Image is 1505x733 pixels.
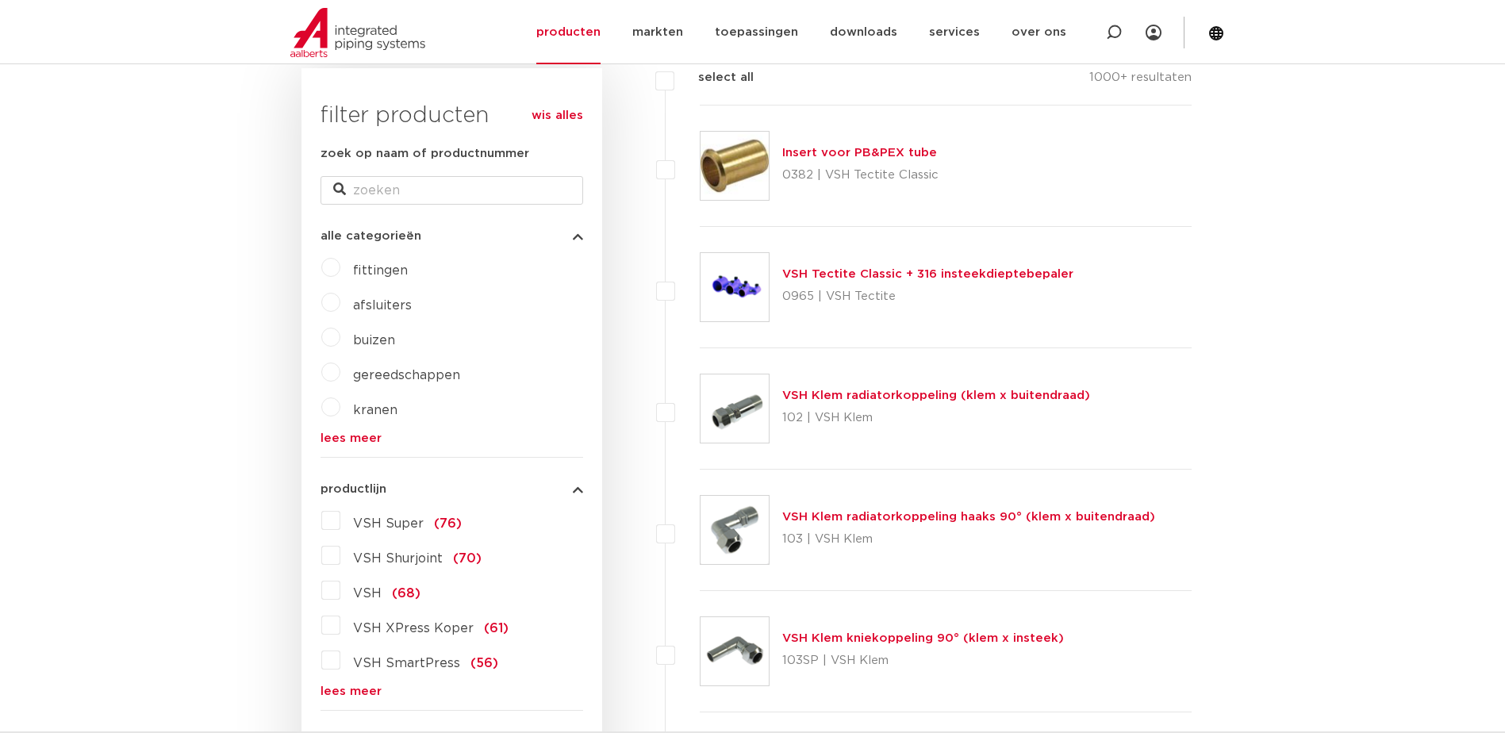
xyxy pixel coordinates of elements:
p: 0382 | VSH Tectite Classic [782,163,939,188]
span: VSH XPress Koper [353,622,474,635]
span: VSH SmartPress [353,657,460,670]
a: lees meer [321,432,583,444]
label: select all [674,68,754,87]
span: VSH [353,587,382,600]
span: (76) [434,517,462,530]
p: 102 | VSH Klem [782,405,1090,431]
p: 1000+ resultaten [1089,68,1192,93]
a: VSH Klem radiatorkoppeling haaks 90° (klem x buitendraad) [782,511,1155,523]
a: buizen [353,334,395,347]
a: VSH Klem kniekoppeling 90° (klem x insteek) [782,632,1064,644]
p: 0965 | VSH Tectite [782,284,1073,309]
span: (61) [484,622,509,635]
a: gereedschappen [353,369,460,382]
img: Thumbnail for VSH Klem kniekoppeling 90° (klem x insteek) [701,617,769,685]
input: zoeken [321,176,583,205]
button: productlijn [321,483,583,495]
h3: filter producten [321,100,583,132]
img: Thumbnail for VSH Klem radiatorkoppeling haaks 90° (klem x buitendraad) [701,496,769,564]
button: alle categorieën [321,230,583,242]
p: 103 | VSH Klem [782,527,1155,552]
span: (70) [453,552,482,565]
span: VSH Shurjoint [353,552,443,565]
span: VSH Super [353,517,424,530]
img: Thumbnail for VSH Tectite Classic + 316 insteekdieptebepaler [701,253,769,321]
a: fittingen [353,264,408,277]
span: alle categorieën [321,230,421,242]
a: lees meer [321,685,583,697]
a: VSH Klem radiatorkoppeling (klem x buitendraad) [782,390,1090,401]
a: kranen [353,404,397,416]
a: afsluiters [353,299,412,312]
a: VSH Tectite Classic + 316 insteekdieptebepaler [782,268,1073,280]
img: Thumbnail for VSH Klem radiatorkoppeling (klem x buitendraad) [701,374,769,443]
span: productlijn [321,483,386,495]
span: (56) [470,657,498,670]
img: Thumbnail for Insert voor PB&PEX tube [701,132,769,200]
a: Insert voor PB&PEX tube [782,147,937,159]
p: 103SP | VSH Klem [782,648,1064,674]
a: wis alles [532,106,583,125]
label: zoek op naam of productnummer [321,144,529,163]
span: (68) [392,587,420,600]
